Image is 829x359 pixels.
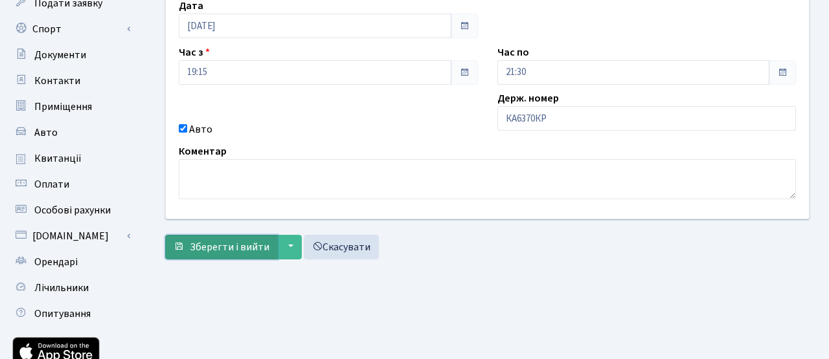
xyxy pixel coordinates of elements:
a: Авто [6,120,136,146]
a: Опитування [6,301,136,327]
span: Авто [34,125,58,140]
a: Лічильники [6,275,136,301]
a: Спорт [6,16,136,42]
a: Особові рахунки [6,197,136,223]
label: Держ. номер [497,91,559,106]
span: Опитування [34,307,91,321]
a: Орендарі [6,249,136,275]
label: Авто [189,122,212,137]
a: Скасувати [304,235,379,259]
a: Документи [6,42,136,68]
span: Квитанції [34,151,82,166]
span: Лічильники [34,281,89,295]
span: Зберегти і вийти [190,240,269,254]
a: Приміщення [6,94,136,120]
span: Контакти [34,74,80,88]
span: Оплати [34,177,69,191]
a: Оплати [6,171,136,197]
span: Документи [34,48,86,62]
input: AA0001AA [497,106,797,131]
span: Особові рахунки [34,203,111,217]
label: Час по [497,45,529,60]
label: Час з [179,45,210,60]
a: [DOMAIN_NAME] [6,223,136,249]
a: Квитанції [6,146,136,171]
span: Орендарі [34,255,78,269]
span: Приміщення [34,100,92,114]
button: Зберегти і вийти [165,235,278,259]
a: Контакти [6,68,136,94]
label: Коментар [179,144,227,159]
